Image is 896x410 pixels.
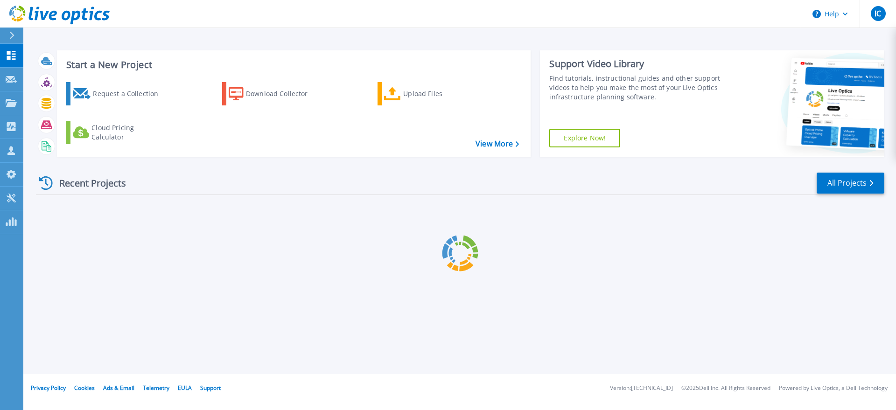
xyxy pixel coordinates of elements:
[143,384,169,392] a: Telemetry
[93,84,168,103] div: Request a Collection
[378,82,482,105] a: Upload Files
[36,172,139,195] div: Recent Projects
[178,384,192,392] a: EULA
[875,10,881,17] span: IC
[103,384,134,392] a: Ads & Email
[681,385,770,391] li: © 2025 Dell Inc. All Rights Reserved
[403,84,478,103] div: Upload Files
[549,129,620,147] a: Explore Now!
[610,385,673,391] li: Version: [TECHNICAL_ID]
[549,74,725,102] div: Find tutorials, instructional guides and other support videos to help you make the most of your L...
[549,58,725,70] div: Support Video Library
[31,384,66,392] a: Privacy Policy
[246,84,321,103] div: Download Collector
[66,121,170,144] a: Cloud Pricing Calculator
[779,385,888,391] li: Powered by Live Optics, a Dell Technology
[74,384,95,392] a: Cookies
[91,123,166,142] div: Cloud Pricing Calculator
[66,82,170,105] a: Request a Collection
[222,82,326,105] a: Download Collector
[66,60,519,70] h3: Start a New Project
[817,173,884,194] a: All Projects
[200,384,221,392] a: Support
[476,139,519,148] a: View More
